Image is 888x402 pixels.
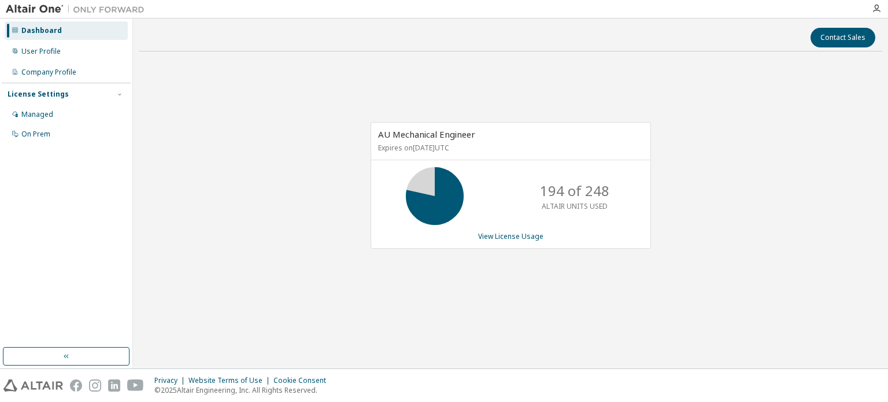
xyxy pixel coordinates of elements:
[21,26,62,35] div: Dashboard
[21,110,53,119] div: Managed
[21,130,50,139] div: On Prem
[3,379,63,392] img: altair_logo.svg
[21,68,76,77] div: Company Profile
[89,379,101,392] img: instagram.svg
[378,128,475,140] span: AU Mechanical Engineer
[478,231,543,241] a: View License Usage
[108,379,120,392] img: linkedin.svg
[127,379,144,392] img: youtube.svg
[6,3,150,15] img: Altair One
[154,385,333,395] p: © 2025 Altair Engineering, Inc. All Rights Reserved.
[188,376,273,385] div: Website Terms of Use
[273,376,333,385] div: Cookie Consent
[70,379,82,392] img: facebook.svg
[378,143,641,153] p: Expires on [DATE] UTC
[154,376,188,385] div: Privacy
[542,201,608,211] p: ALTAIR UNITS USED
[8,90,69,99] div: License Settings
[811,28,875,47] button: Contact Sales
[21,47,61,56] div: User Profile
[540,181,609,201] p: 194 of 248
